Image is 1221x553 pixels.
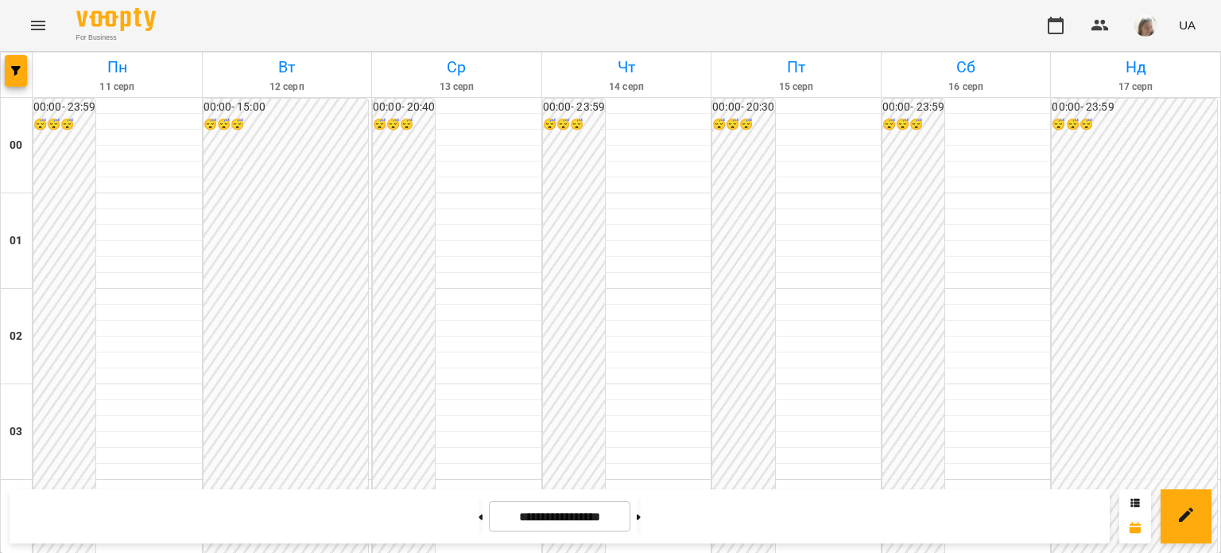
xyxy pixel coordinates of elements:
[35,55,200,80] h6: Пн
[714,80,878,95] h6: 15 серп
[714,55,878,80] h6: Пт
[1052,99,1217,116] h6: 00:00 - 23:59
[374,55,539,80] h6: Ср
[10,423,22,441] h6: 03
[545,55,709,80] h6: Чт
[33,116,95,134] h6: 😴😴😴
[203,99,369,116] h6: 00:00 - 15:00
[1053,80,1218,95] h6: 17 серп
[882,99,944,116] h6: 00:00 - 23:59
[1173,10,1202,40] button: UA
[712,116,774,134] h6: 😴😴😴
[1053,55,1218,80] h6: Нд
[205,55,370,80] h6: Вт
[543,116,605,134] h6: 😴😴😴
[884,80,1049,95] h6: 16 серп
[1052,116,1217,134] h6: 😴😴😴
[10,232,22,250] h6: 01
[1134,14,1157,37] img: 4795d6aa07af88b41cce17a01eea78aa.jpg
[882,116,944,134] h6: 😴😴😴
[373,116,435,134] h6: 😴😴😴
[10,328,22,345] h6: 02
[203,116,369,134] h6: 😴😴😴
[19,6,57,45] button: Menu
[76,8,156,31] img: Voopty Logo
[76,33,156,43] span: For Business
[543,99,605,116] h6: 00:00 - 23:59
[712,99,774,116] h6: 00:00 - 20:30
[545,80,709,95] h6: 14 серп
[373,99,435,116] h6: 00:00 - 20:40
[1179,17,1196,33] span: UA
[35,80,200,95] h6: 11 серп
[205,80,370,95] h6: 12 серп
[33,99,95,116] h6: 00:00 - 23:59
[374,80,539,95] h6: 13 серп
[10,137,22,154] h6: 00
[884,55,1049,80] h6: Сб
